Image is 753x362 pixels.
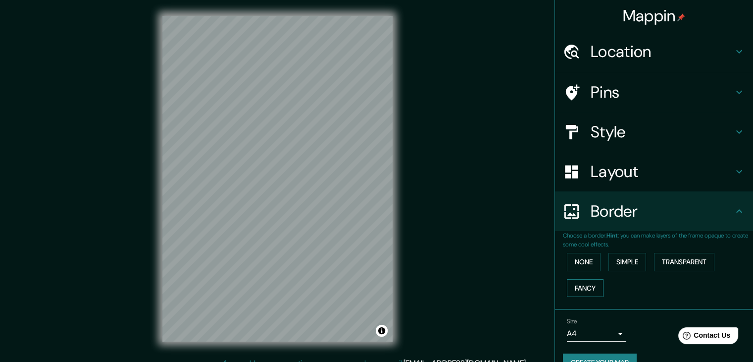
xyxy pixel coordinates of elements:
[376,325,388,337] button: Toggle attribution
[555,191,753,231] div: Border
[591,122,733,142] h4: Style
[677,13,685,21] img: pin-icon.png
[654,253,714,271] button: Transparent
[162,16,393,342] canvas: Map
[567,326,626,342] div: A4
[563,231,753,249] p: Choose a border. : you can make layers of the frame opaque to create some cool effects.
[555,72,753,112] div: Pins
[665,323,742,351] iframe: Help widget launcher
[591,82,733,102] h4: Pins
[623,6,686,26] h4: Mappin
[555,152,753,191] div: Layout
[555,112,753,152] div: Style
[606,232,618,240] b: Hint
[591,201,733,221] h4: Border
[591,42,733,61] h4: Location
[567,253,601,271] button: None
[567,317,577,326] label: Size
[555,32,753,71] div: Location
[567,279,603,298] button: Fancy
[608,253,646,271] button: Simple
[591,162,733,181] h4: Layout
